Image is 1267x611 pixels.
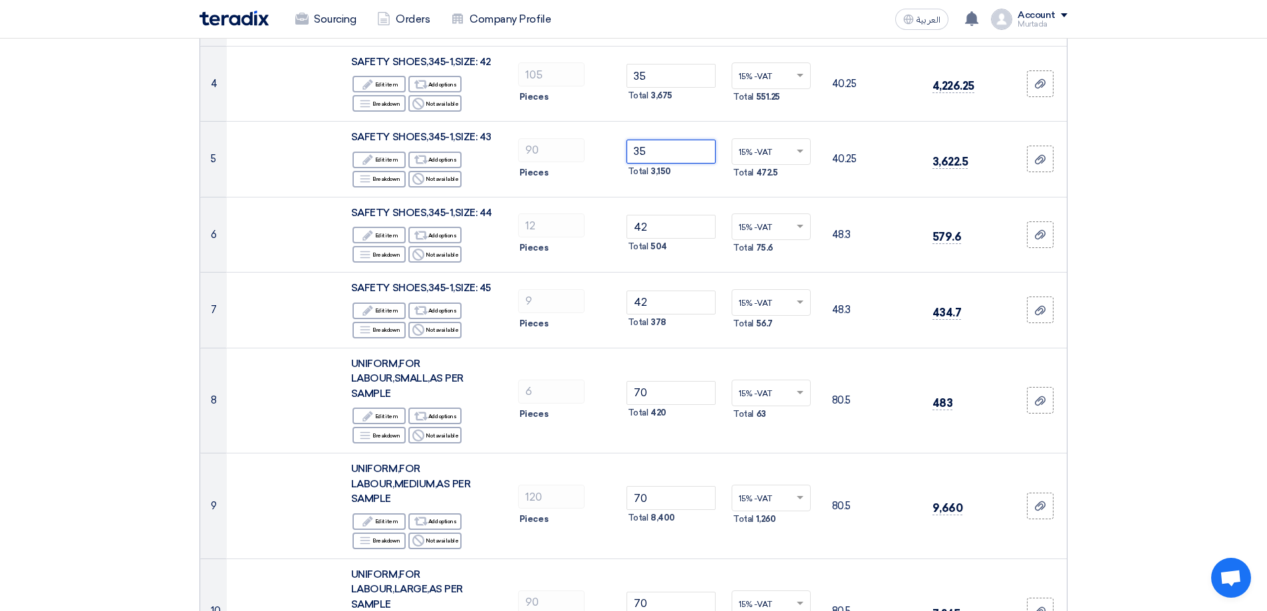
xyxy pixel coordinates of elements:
div: Edit item [352,76,406,92]
span: Total [628,406,648,420]
div: Edit item [352,513,406,530]
input: RFQ_STEP1.ITEMS.2.AMOUNT_TITLE [518,138,585,162]
span: SAFETY SHOES,345-1,SIZE: 44 [351,207,492,219]
ng-select: VAT [732,380,811,406]
a: Sourcing [285,5,366,34]
span: 4,226.25 [932,79,974,93]
span: Total [628,316,648,329]
span: 1,260 [756,513,776,526]
input: RFQ_STEP1.ITEMS.2.AMOUNT_TITLE [518,485,585,509]
img: Teradix logo [200,11,269,26]
td: 40.25 [821,122,922,197]
span: UNIFORM,FOR LABOUR,LARGE,AS PER SAMPLE [351,568,463,610]
div: Not available [408,533,462,549]
span: 483 [932,396,953,410]
input: Unit Price [627,291,716,314]
input: RFQ_STEP1.ITEMS.2.AMOUNT_TITLE [518,289,585,313]
div: Edit item [352,152,406,168]
input: Unit Price [627,486,716,510]
div: Not available [408,322,462,338]
td: 48.3 [821,273,922,348]
input: Unit Price [627,381,716,405]
input: Unit Price [627,140,716,164]
input: RFQ_STEP1.ITEMS.2.AMOUNT_TITLE [518,213,585,237]
span: Total [733,241,754,255]
div: Breakdown [352,246,406,263]
span: 63 [756,408,766,421]
span: SAFETY SHOES,345-1,SIZE: 42 [351,56,491,68]
div: Add options [408,303,462,319]
span: Total [628,89,648,102]
div: Breakdown [352,427,406,443]
ng-select: VAT [732,485,811,511]
span: 3,150 [650,165,671,178]
div: Breakdown [352,171,406,187]
div: Edit item [352,227,406,243]
div: Edit item [352,303,406,319]
span: 472.5 [756,166,778,180]
span: Total [733,317,754,330]
td: 8 [200,348,227,453]
span: SAFETY SHOES,345-1,SIZE: 43 [351,131,492,143]
span: 8,400 [650,511,675,525]
div: Add options [408,227,462,243]
span: Pieces [519,90,548,104]
button: العربية [895,9,948,30]
input: RFQ_STEP1.ITEMS.2.AMOUNT_TITLE [518,380,585,404]
div: Account [1018,10,1056,21]
td: 48.3 [821,197,922,273]
div: Not available [408,246,462,263]
span: 434.7 [932,306,962,320]
input: Unit Price [627,64,716,88]
span: Pieces [519,513,548,526]
span: 56.7 [756,317,773,330]
ng-select: VAT [732,213,811,240]
div: Breakdown [352,533,406,549]
span: 551.25 [756,90,780,104]
a: Orders [366,5,440,34]
div: Add options [408,152,462,168]
div: Not available [408,171,462,187]
td: 4 [200,46,227,122]
div: Breakdown [352,322,406,338]
div: Not available [408,427,462,443]
span: UNIFORM,FOR LABOUR,MEDIUM,AS PER SAMPLE [351,463,470,505]
span: Total [733,408,754,421]
span: 3,622.5 [932,155,968,169]
span: UNIFORM,FOR LABOUR,SMALL,AS PER SAMPLE [351,358,464,400]
span: 378 [650,316,666,329]
span: 9,660 [932,501,963,515]
span: 3,675 [650,89,672,102]
span: Pieces [519,317,548,330]
span: Pieces [519,408,548,421]
input: RFQ_STEP1.ITEMS.2.AMOUNT_TITLE [518,62,585,86]
div: Add options [408,76,462,92]
td: 9 [200,453,227,559]
ng-select: VAT [732,289,811,316]
span: Pieces [519,241,548,255]
span: 75.6 [756,241,773,255]
span: Total [628,511,648,525]
div: Add options [408,513,462,530]
img: profile_test.png [991,9,1012,30]
span: العربية [916,15,940,25]
span: Total [628,240,648,253]
div: Edit item [352,408,406,424]
ng-select: VAT [732,138,811,165]
ng-select: VAT [732,62,811,89]
span: Total [733,90,754,104]
span: 504 [650,240,667,253]
span: Pieces [519,166,548,180]
span: Total [733,513,754,526]
div: Breakdown [352,95,406,112]
td: 6 [200,197,227,273]
a: Company Profile [440,5,561,34]
span: 579.6 [932,230,962,244]
div: Not available [408,95,462,112]
a: Open chat [1211,558,1251,598]
td: 5 [200,122,227,197]
span: SAFETY SHOES,345-1,SIZE: 45 [351,282,491,294]
td: 80.5 [821,453,922,559]
span: 420 [650,406,666,420]
td: 80.5 [821,348,922,453]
